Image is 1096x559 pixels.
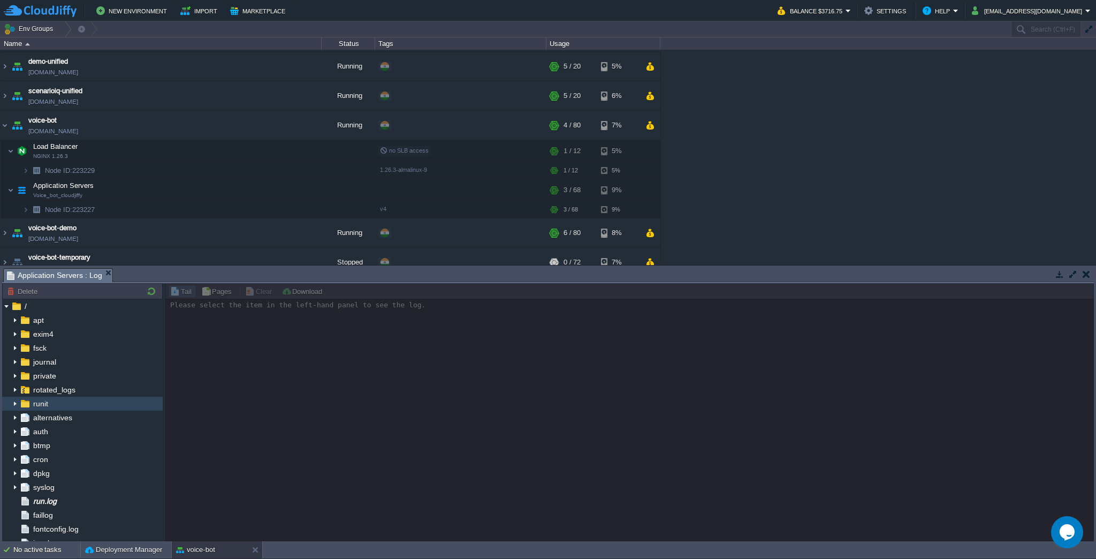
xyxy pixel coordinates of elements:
a: btmp [31,441,52,450]
div: 3 / 68 [564,179,581,201]
div: Running [322,52,375,81]
button: Balance $3716.75 [778,4,846,17]
button: [EMAIL_ADDRESS][DOMAIN_NAME] [972,4,1085,17]
img: AMDAwAAAACH5BAEAAAAALAAAAAABAAEAAAICRAEAOw== [22,201,29,218]
a: [DOMAIN_NAME] [28,233,78,244]
button: Settings [864,4,909,17]
div: 8% [601,218,636,247]
img: AMDAwAAAACH5BAEAAAAALAAAAAABAAEAAAICRAEAOw== [29,162,44,179]
img: AMDAwAAAACH5BAEAAAAALAAAAAABAAEAAAICRAEAOw== [22,162,29,179]
a: dpkg [31,469,51,478]
a: Node ID:223229 [44,166,96,175]
div: 9% [601,179,636,201]
span: Load Balancer [32,142,79,151]
button: Import [180,4,220,17]
a: run.log [31,496,58,506]
a: faillog [31,510,55,520]
a: fsck [31,343,48,353]
span: 1.26.3-almalinux-9 [380,167,427,173]
a: voice-bot [28,115,57,126]
a: journal [31,357,58,367]
div: Name [1,37,321,50]
span: runit [31,399,50,409]
div: 5 / 20 [564,81,581,110]
a: scenarioiq-unified [28,86,82,96]
div: 5% [601,162,636,179]
img: AMDAwAAAACH5BAEAAAAALAAAAAABAAEAAAICRAEAOw== [1,248,9,277]
div: 9% [601,201,636,218]
span: Application Servers [32,181,95,190]
a: [DOMAIN_NAME] [28,67,78,78]
a: jem.log [31,538,59,548]
div: 4 / 80 [564,111,581,140]
span: Application Servers : Log [7,269,102,282]
img: AMDAwAAAACH5BAEAAAAALAAAAAABAAEAAAICRAEAOw== [10,218,25,247]
span: NGINX 1.26.3 [33,153,68,160]
img: AMDAwAAAACH5BAEAAAAALAAAAAABAAEAAAICRAEAOw== [25,43,30,46]
img: AMDAwAAAACH5BAEAAAAALAAAAAABAAEAAAICRAEAOw== [10,81,25,110]
a: syslog [31,482,56,492]
div: Usage [547,37,660,50]
img: AMDAwAAAACH5BAEAAAAALAAAAAABAAEAAAICRAEAOw== [7,179,14,201]
div: Stopped [322,248,375,277]
img: AMDAwAAAACH5BAEAAAAALAAAAAABAAEAAAICRAEAOw== [10,111,25,140]
a: Load BalancerNGINX 1.26.3 [32,142,79,150]
a: exim4 [31,329,55,339]
a: fontconfig.log [31,524,80,534]
img: AMDAwAAAACH5BAEAAAAALAAAAAABAAEAAAICRAEAOw== [10,52,25,81]
img: CloudJiffy [4,4,77,18]
div: Tags [376,37,546,50]
a: Application ServersVoice_bot_cloudjiffy [32,182,95,190]
button: Delete [7,286,41,296]
img: AMDAwAAAACH5BAEAAAAALAAAAAABAAEAAAICRAEAOw== [14,140,29,162]
div: 7% [601,111,636,140]
div: 6 / 80 [564,218,581,247]
div: 5% [601,140,636,162]
a: cron [31,455,50,464]
div: 1 / 12 [564,162,578,179]
a: apt [31,315,45,325]
a: rotated_logs [31,385,77,395]
div: 7% [601,248,636,277]
a: [DOMAIN_NAME] [28,126,78,137]
span: Voice_bot_cloudjiffy [33,192,82,199]
img: AMDAwAAAACH5BAEAAAAALAAAAAABAAEAAAICRAEAOw== [1,81,9,110]
span: demo-unified [28,56,68,67]
a: [DOMAIN_NAME] [28,263,78,274]
div: No active tasks [13,541,80,558]
a: voice-bot-demo [28,223,77,233]
a: alternatives [31,413,74,422]
button: Deployment Manager [85,545,162,555]
div: 0 / 72 [564,248,581,277]
img: AMDAwAAAACH5BAEAAAAALAAAAAABAAEAAAICRAEAOw== [14,179,29,201]
img: AMDAwAAAACH5BAEAAAAALAAAAAABAAEAAAICRAEAOw== [29,201,44,218]
div: Running [322,81,375,110]
button: Env Groups [4,21,57,36]
a: voice-bot-temporary [28,252,90,263]
a: auth [31,427,50,436]
button: voice-bot [176,545,215,555]
button: New Environment [96,4,170,17]
span: no SLB access [380,147,429,154]
div: 5 / 20 [564,52,581,81]
span: v4 [380,206,386,212]
img: AMDAwAAAACH5BAEAAAAALAAAAAABAAEAAAICRAEAOw== [7,140,14,162]
button: Help [923,4,953,17]
div: 5% [601,52,636,81]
